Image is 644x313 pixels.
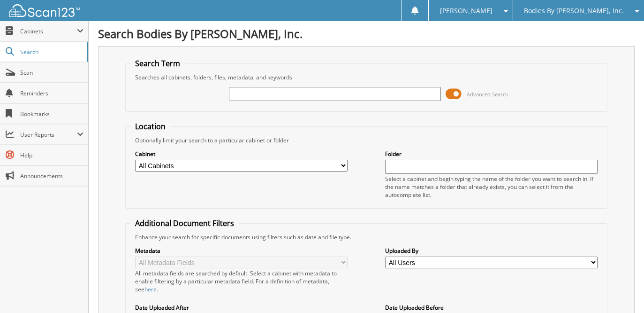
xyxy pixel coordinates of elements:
[135,247,348,255] label: Metadata
[20,172,83,180] span: Announcements
[130,136,602,144] div: Optionally limit your search to a particular cabinet or folder
[20,48,82,56] span: Search
[385,175,598,199] div: Select a cabinet and begin typing the name of the folder you want to search in. If the name match...
[524,8,624,14] span: Bodies By [PERSON_NAME], Inc.
[20,69,83,77] span: Scan
[130,218,239,228] legend: Additional Document Filters
[467,91,508,98] span: Advanced Search
[20,89,83,97] span: Reminders
[9,4,80,17] img: scan123-logo-white.svg
[20,110,83,118] span: Bookmarks
[130,58,185,69] legend: Search Term
[385,247,598,255] label: Uploaded By
[20,27,77,35] span: Cabinets
[135,150,348,158] label: Cabinet
[385,150,598,158] label: Folder
[130,233,602,241] div: Enhance your search for specific documents using filters such as date and file type.
[385,304,598,312] label: Date Uploaded Before
[135,269,348,293] div: All metadata fields are searched by default. Select a cabinet with metadata to enable filtering b...
[20,131,77,139] span: User Reports
[20,151,83,159] span: Help
[144,285,157,293] a: here
[440,8,492,14] span: [PERSON_NAME]
[130,121,170,132] legend: Location
[130,73,602,81] div: Searches all cabinets, folders, files, metadata, and keywords
[135,304,348,312] label: Date Uploaded After
[98,26,635,41] h1: Search Bodies By [PERSON_NAME], Inc.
